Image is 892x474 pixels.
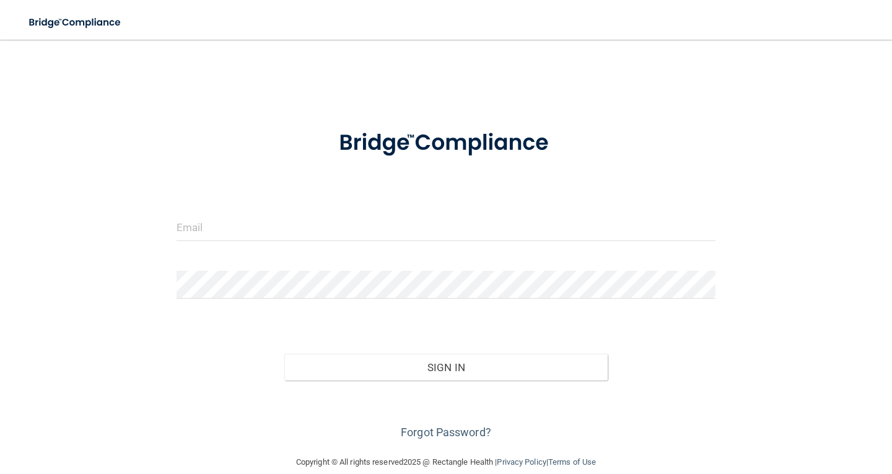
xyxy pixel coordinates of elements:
a: Privacy Policy [497,457,546,467]
img: bridge_compliance_login_screen.278c3ca4.svg [316,114,576,172]
a: Terms of Use [548,457,596,467]
input: Email [177,213,715,241]
button: Sign In [284,354,608,381]
img: bridge_compliance_login_screen.278c3ca4.svg [19,10,133,35]
a: Forgot Password? [401,426,491,439]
